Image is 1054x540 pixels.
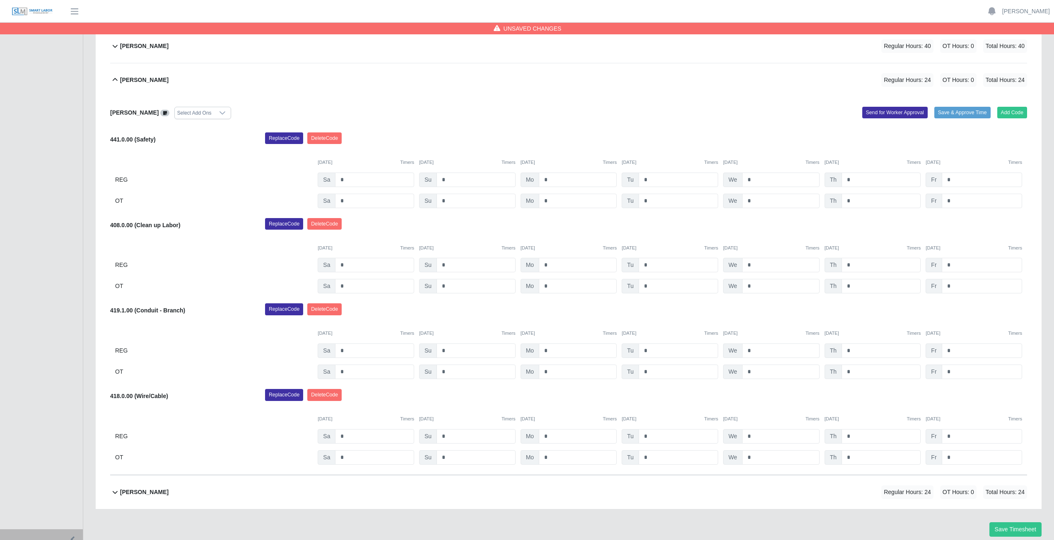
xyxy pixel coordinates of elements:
[622,279,639,293] span: Tu
[926,194,942,208] span: Fr
[983,73,1027,87] span: Total Hours: 24
[318,258,335,272] span: Sa
[318,245,414,252] div: [DATE]
[502,415,516,422] button: Timers
[521,173,539,187] span: Mo
[419,330,516,337] div: [DATE]
[521,279,539,293] span: Mo
[110,63,1027,97] button: [PERSON_NAME] Regular Hours: 24 OT Hours: 0 Total Hours: 24
[723,258,743,272] span: We
[723,194,743,208] span: We
[12,7,53,16] img: SLM Logo
[940,39,977,53] span: OT Hours: 0
[926,330,1022,337] div: [DATE]
[307,218,342,230] button: DeleteCode
[502,245,516,252] button: Timers
[110,475,1027,509] button: [PERSON_NAME] Regular Hours: 24 OT Hours: 0 Total Hours: 24
[419,429,437,444] span: Su
[110,393,168,399] b: 418.0.00 (Wire/Cable)
[419,279,437,293] span: Su
[521,415,617,422] div: [DATE]
[704,330,718,337] button: Timers
[400,415,414,422] button: Timers
[907,330,921,337] button: Timers
[825,343,842,358] span: Th
[603,245,617,252] button: Timers
[926,450,942,465] span: Fr
[318,450,335,465] span: Sa
[622,173,639,187] span: Tu
[521,258,539,272] span: Mo
[622,450,639,465] span: Tu
[723,279,743,293] span: We
[419,194,437,208] span: Su
[419,245,516,252] div: [DATE]
[825,245,921,252] div: [DATE]
[400,159,414,166] button: Timers
[419,258,437,272] span: Su
[622,415,718,422] div: [DATE]
[940,485,977,499] span: OT Hours: 0
[622,159,718,166] div: [DATE]
[265,218,303,230] button: ReplaceCode
[989,522,1042,537] button: Save Timesheet
[521,429,539,444] span: Mo
[926,159,1022,166] div: [DATE]
[1008,330,1022,337] button: Timers
[723,245,820,252] div: [DATE]
[318,194,335,208] span: Sa
[934,107,991,118] button: Save & Approve Time
[622,429,639,444] span: Tu
[265,303,303,315] button: ReplaceCode
[307,303,342,315] button: DeleteCode
[704,245,718,252] button: Timers
[110,29,1027,63] button: [PERSON_NAME] Regular Hours: 40 OT Hours: 0 Total Hours: 40
[521,365,539,379] span: Mo
[318,343,335,358] span: Sa
[825,258,842,272] span: Th
[115,173,313,187] div: REG
[983,39,1027,53] span: Total Hours: 40
[400,330,414,337] button: Timers
[115,365,313,379] div: OT
[502,159,516,166] button: Timers
[419,365,437,379] span: Su
[926,279,942,293] span: Fr
[265,132,303,144] button: ReplaceCode
[521,159,617,166] div: [DATE]
[603,159,617,166] button: Timers
[110,222,181,228] b: 408.0.00 (Clean up Labor)
[115,429,313,444] div: REG
[926,173,942,187] span: Fr
[926,429,942,444] span: Fr
[622,365,639,379] span: Tu
[825,415,921,422] div: [DATE]
[504,24,562,33] span: Unsaved Changes
[1002,7,1050,16] a: [PERSON_NAME]
[110,136,156,143] b: 441.0.00 (Safety)
[926,365,942,379] span: Fr
[603,415,617,422] button: Timers
[825,159,921,166] div: [DATE]
[175,107,214,119] div: Select Add Ons
[318,173,335,187] span: Sa
[723,415,820,422] div: [DATE]
[723,173,743,187] span: We
[1008,245,1022,252] button: Timers
[825,450,842,465] span: Th
[723,343,743,358] span: We
[419,159,516,166] div: [DATE]
[160,109,169,116] a: View/Edit Notes
[825,365,842,379] span: Th
[1008,415,1022,422] button: Timers
[521,330,617,337] div: [DATE]
[521,450,539,465] span: Mo
[622,258,639,272] span: Tu
[318,159,414,166] div: [DATE]
[926,245,1022,252] div: [DATE]
[622,194,639,208] span: Tu
[825,429,842,444] span: Th
[622,330,718,337] div: [DATE]
[307,132,342,144] button: DeleteCode
[926,258,942,272] span: Fr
